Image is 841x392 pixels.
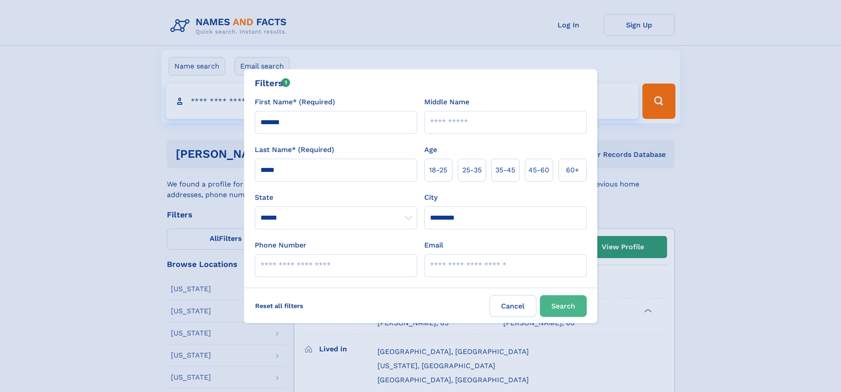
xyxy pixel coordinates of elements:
[255,192,417,203] label: State
[424,97,469,107] label: Middle Name
[540,295,587,317] button: Search
[490,295,536,317] label: Cancel
[424,240,443,251] label: Email
[528,165,549,175] span: 45‑60
[429,165,447,175] span: 18‑25
[255,76,290,90] div: Filters
[566,165,579,175] span: 60+
[255,240,306,251] label: Phone Number
[424,145,437,155] label: Age
[255,97,335,107] label: First Name* (Required)
[462,165,482,175] span: 25‑35
[255,145,334,155] label: Last Name* (Required)
[424,192,437,203] label: City
[495,165,515,175] span: 35‑45
[249,295,309,316] label: Reset all filters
